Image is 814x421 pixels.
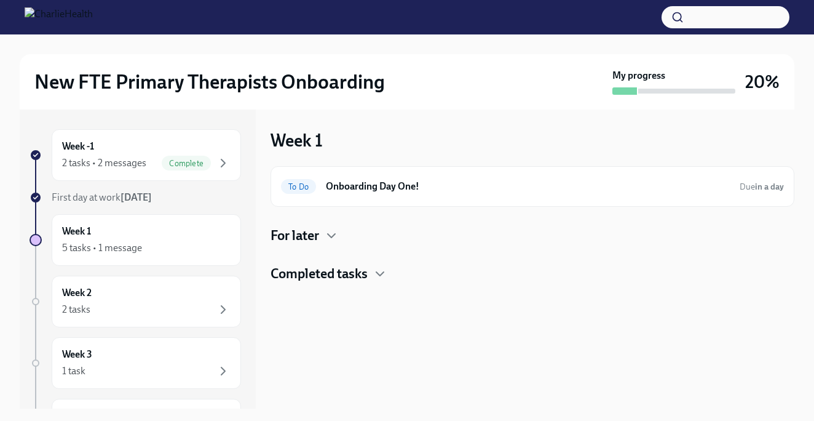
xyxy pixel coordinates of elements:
[281,182,316,191] span: To Do
[612,69,665,82] strong: My progress
[62,156,146,170] div: 2 tasks • 2 messages
[30,337,241,389] a: Week 31 task
[740,181,784,193] span: August 20th, 2025 07:00
[62,225,91,238] h6: Week 1
[745,71,780,93] h3: 20%
[271,227,794,245] div: For later
[162,159,211,168] span: Complete
[271,227,319,245] h4: For later
[62,286,92,300] h6: Week 2
[62,140,94,153] h6: Week -1
[62,364,85,378] div: 1 task
[30,129,241,181] a: Week -12 tasks • 2 messagesComplete
[30,191,241,204] a: First day at work[DATE]
[25,7,93,27] img: CharlieHealth
[281,177,784,196] a: To DoOnboarding Day One!Duein a day
[271,265,368,283] h4: Completed tasks
[52,191,152,203] span: First day at work
[326,180,730,193] h6: Onboarding Day One!
[34,70,385,94] h2: New FTE Primary Therapists Onboarding
[62,348,92,361] h6: Week 3
[30,276,241,327] a: Week 22 tasks
[740,182,784,192] span: Due
[30,214,241,266] a: Week 15 tasks • 1 message
[62,303,90,316] div: 2 tasks
[62,241,142,255] div: 5 tasks • 1 message
[755,182,784,192] strong: in a day
[121,191,152,203] strong: [DATE]
[271,129,323,151] h3: Week 1
[271,265,794,283] div: Completed tasks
